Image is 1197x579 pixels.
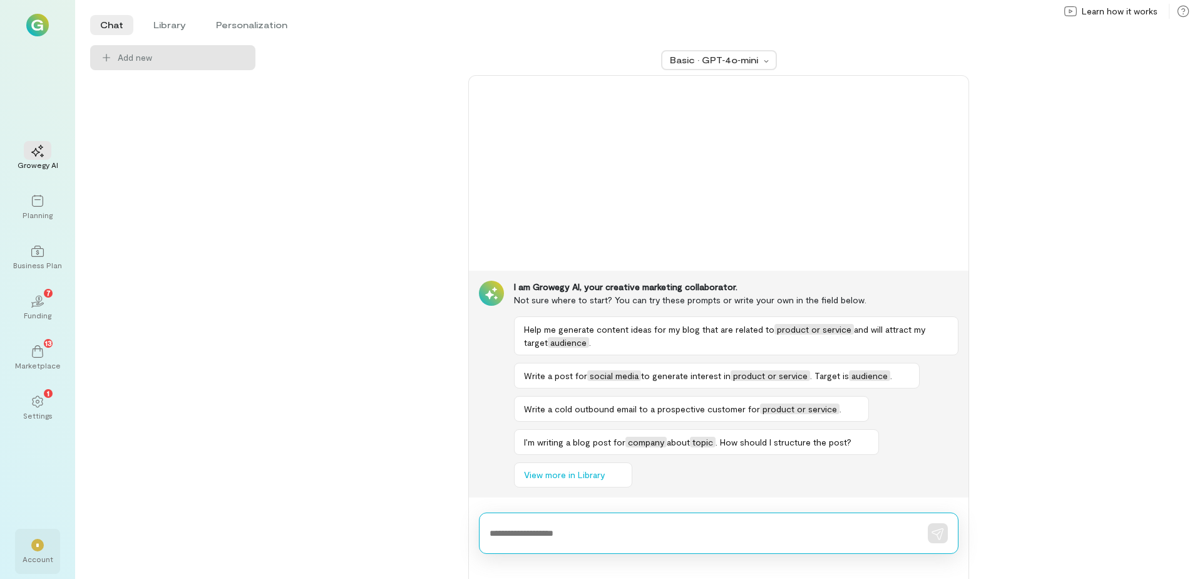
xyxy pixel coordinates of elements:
button: Help me generate content ideas for my blog that are related toproduct or serviceand will attract ... [514,316,958,355]
li: Personalization [206,15,297,35]
span: Write a cold outbound email to a prospective customer for [524,404,760,414]
div: Account [23,554,53,564]
div: Growegy AI [18,160,58,170]
button: Write a post forsocial mediato generate interest inproduct or service. Target isaudience. [514,363,920,389]
div: Marketplace [15,360,61,370]
span: topic [690,437,716,447]
span: Write a post for [524,370,587,381]
div: Business Plan [13,260,62,270]
span: product or service [731,370,810,381]
span: I’m writing a blog post for [524,437,625,447]
li: Chat [90,15,133,35]
span: Add new [118,51,152,64]
span: . How should I structure the post? [716,437,851,447]
span: . [890,370,892,381]
span: . Target is [810,370,849,381]
span: 1 [47,387,49,399]
a: Funding [15,285,60,330]
button: I’m writing a blog post forcompanyabouttopic. How should I structure the post? [514,429,879,455]
span: social media [587,370,641,381]
span: . [840,404,841,414]
a: Planning [15,185,60,230]
span: audience [849,370,890,381]
span: Help me generate content ideas for my blog that are related to [524,324,774,335]
div: Not sure where to start? You can try these prompts or write your own in the field below. [514,293,958,306]
a: Settings [15,385,60,430]
span: . [589,337,591,348]
div: Planning [23,210,53,220]
div: I am Growegy AI, your creative marketing collaborator. [514,281,958,293]
span: 7 [46,287,51,298]
button: View more in Library [514,462,632,488]
button: Write a cold outbound email to a prospective customer forproduct or service. [514,396,869,422]
a: Marketplace [15,335,60,380]
div: Settings [23,410,53,420]
a: Growegy AI [15,135,60,180]
div: Basic · GPT‑4o‑mini [670,54,760,66]
span: View more in Library [524,469,605,481]
span: 13 [45,337,52,348]
div: *Account [15,529,60,574]
span: product or service [774,324,854,335]
li: Library [143,15,196,35]
a: Business Plan [15,235,60,280]
span: Learn how it works [1082,5,1158,18]
span: about [667,437,690,447]
div: Funding [24,310,51,320]
span: audience [548,337,589,348]
span: product or service [760,404,840,414]
span: to generate interest in [641,370,731,381]
span: company [625,437,667,447]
